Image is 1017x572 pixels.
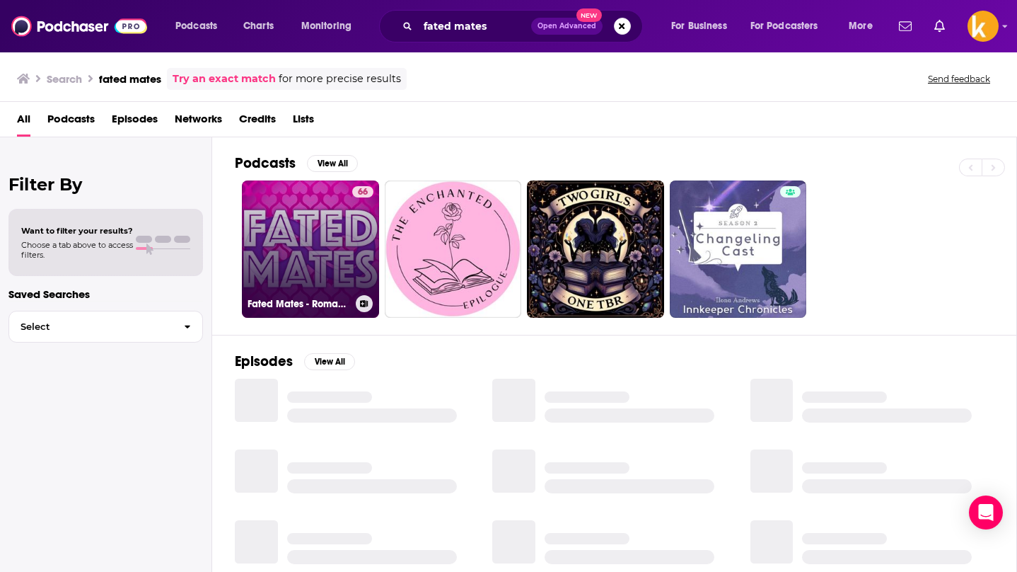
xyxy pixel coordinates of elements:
[279,71,401,87] span: for more precise results
[112,108,158,137] a: Episodes
[661,15,745,38] button: open menu
[47,72,82,86] h3: Search
[358,185,368,200] span: 66
[248,298,350,310] h3: Fated Mates - Romance Books for Novel People
[173,71,276,87] a: Try an exact match
[301,16,351,36] span: Monitoring
[291,15,370,38] button: open menu
[537,23,596,30] span: Open Advanced
[242,181,379,318] a: 66Fated Mates - Romance Books for Novel People
[8,287,203,301] p: Saved Searches
[839,15,890,38] button: open menu
[293,108,314,137] a: Lists
[47,108,95,137] a: Podcasts
[165,15,236,38] button: open menu
[175,108,222,137] a: Networks
[9,322,173,331] span: Select
[235,154,358,172] a: PodcastsView All
[750,16,818,36] span: For Podcasters
[893,14,917,38] a: Show notifications dropdown
[239,108,276,137] a: Credits
[352,186,373,198] a: 66
[11,13,147,40] img: Podchaser - Follow, Share and Rate Podcasts
[99,72,161,86] h3: fated mates
[21,240,133,260] span: Choose a tab above to access filters.
[929,14,951,38] a: Show notifications dropdown
[243,16,274,36] span: Charts
[849,16,873,36] span: More
[307,155,358,172] button: View All
[967,11,999,42] button: Show profile menu
[175,16,217,36] span: Podcasts
[671,16,727,36] span: For Business
[235,353,293,370] h2: Episodes
[8,174,203,195] h2: Filter By
[235,154,296,172] h2: Podcasts
[969,496,1003,530] div: Open Intercom Messenger
[8,311,203,343] button: Select
[234,15,282,38] a: Charts
[21,226,133,236] span: Want to filter your results?
[967,11,999,42] img: User Profile
[17,108,30,137] a: All
[418,15,531,38] input: Search podcasts, credits, & more...
[304,353,355,370] button: View All
[393,10,656,42] div: Search podcasts, credits, & more...
[924,73,994,85] button: Send feedback
[531,18,603,35] button: Open AdvancedNew
[967,11,999,42] span: Logged in as sshawan
[741,15,839,38] button: open menu
[235,353,355,370] a: EpisodesView All
[576,8,602,22] span: New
